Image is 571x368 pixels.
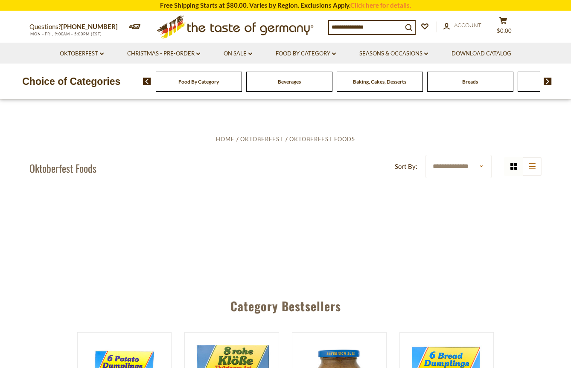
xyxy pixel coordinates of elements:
a: Beverages [278,78,301,85]
a: Seasons & Occasions [359,49,428,58]
a: Oktoberfest [60,49,104,58]
a: On Sale [224,49,252,58]
a: Baking, Cakes, Desserts [353,78,406,85]
span: $0.00 [497,27,512,34]
a: Food By Category [276,49,336,58]
a: Account [443,21,481,30]
p: Questions? [29,21,124,32]
a: Christmas - PRE-ORDER [127,49,200,58]
a: Download Catalog [452,49,511,58]
a: Home [216,136,235,142]
img: next arrow [544,78,552,85]
span: MON - FRI, 9:00AM - 5:00PM (EST) [29,32,102,36]
a: Food By Category [178,78,219,85]
a: Oktoberfest [240,136,283,142]
img: previous arrow [143,78,151,85]
a: Oktoberfest Foods [289,136,355,142]
h1: Oktoberfest Foods [29,162,96,174]
div: Category Bestsellers [17,287,554,322]
button: $0.00 [490,17,516,38]
a: [PHONE_NUMBER] [61,23,118,30]
span: Account [454,22,481,29]
a: Click here for details. [350,1,411,9]
label: Sort By: [395,161,417,172]
a: Breads [462,78,478,85]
